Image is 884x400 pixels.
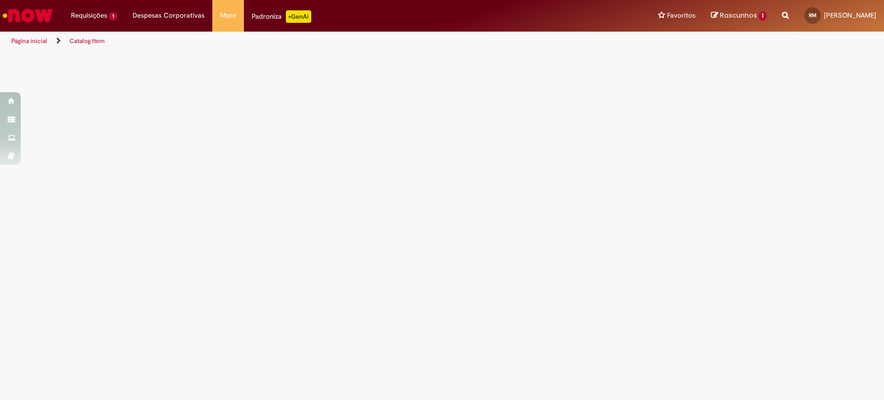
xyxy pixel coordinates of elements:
[69,37,105,45] a: Catalog Item
[720,10,757,20] span: Rascunhos
[809,12,817,19] span: RM
[667,10,695,21] span: Favoritos
[133,10,205,21] span: Despesas Corporativas
[8,32,582,51] ul: Trilhas de página
[759,11,766,21] span: 1
[71,10,107,21] span: Requisições
[286,10,311,23] p: +GenAi
[252,10,311,23] div: Padroniza
[11,37,47,45] a: Página inicial
[109,12,117,21] span: 1
[1,5,54,26] img: ServiceNow
[824,11,876,20] span: [PERSON_NAME]
[711,11,766,21] a: Rascunhos
[220,10,236,21] span: More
